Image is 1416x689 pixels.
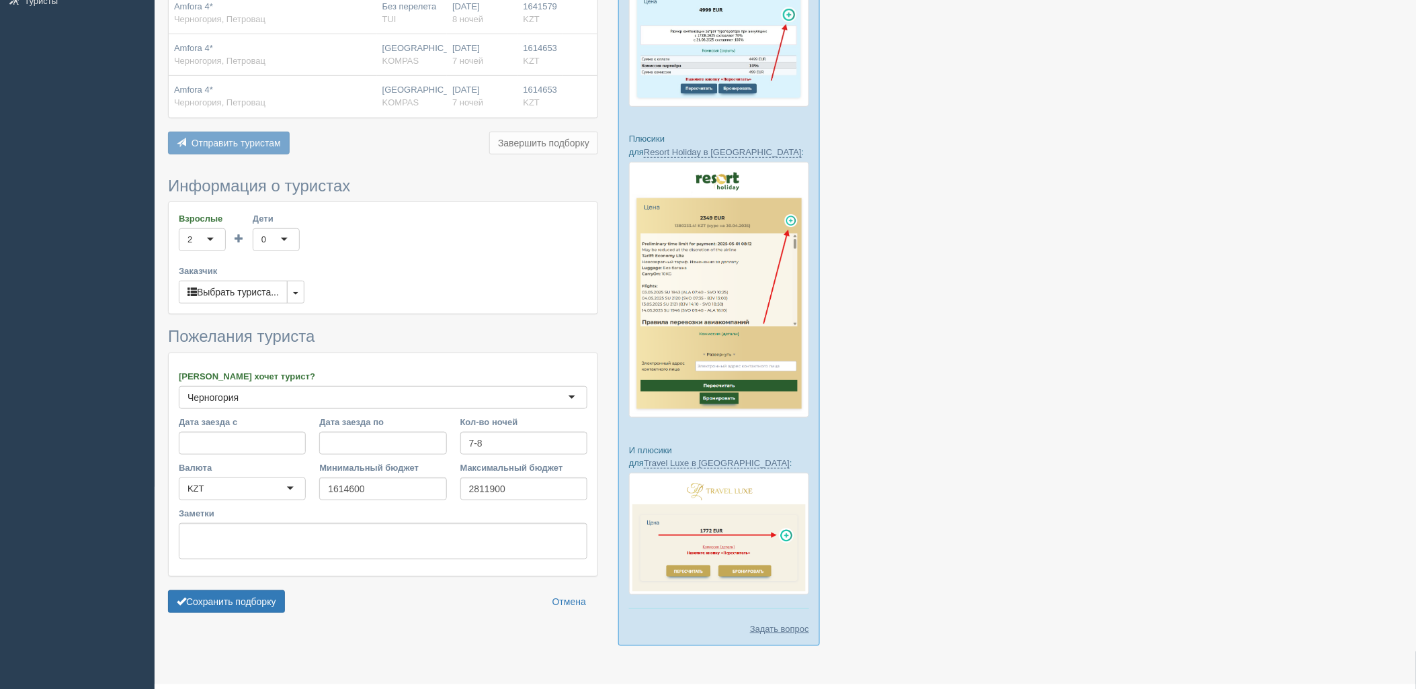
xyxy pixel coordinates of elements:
span: Черногория, Петровац [174,56,265,66]
a: Resort Holiday в [GEOGRAPHIC_DATA] [644,147,802,158]
div: [DATE] [452,42,512,67]
label: Минимальный бюджет [319,461,446,474]
button: Сохранить подборку [168,590,285,613]
span: Amfora 4* [174,85,213,95]
span: Amfora 4* [174,1,213,11]
label: Максимальный бюджет [460,461,587,474]
div: 2 [188,233,192,246]
span: Amfora 4* [174,43,213,53]
span: Отправить туристам [192,138,281,148]
div: [GEOGRAPHIC_DATA] [382,84,442,109]
div: [DATE] [452,1,512,26]
div: [GEOGRAPHIC_DATA] [382,42,442,67]
img: resort-holiday-%D0%BF%D1%96%D0%B4%D0%B1%D1%96%D1%80%D0%BA%D0%B0-%D1%81%D1%80%D0%BC-%D0%B4%D0%BB%D... [629,162,809,418]
label: Кол-во ночей [460,416,587,428]
button: Завершить подборку [489,132,598,154]
span: Пожелания туриста [168,327,315,345]
span: KOMPAS [382,97,419,107]
span: TUI [382,14,397,24]
div: Черногория [188,391,239,404]
span: 1641579 [524,1,558,11]
label: Взрослые [179,212,226,225]
span: KZT [524,14,540,24]
span: 8 ночей [452,14,483,24]
span: 7 ночей [452,97,483,107]
button: Отправить туристам [168,132,290,154]
div: [DATE] [452,84,512,109]
label: Заметки [179,507,587,520]
button: Выбрать туриста... [179,281,288,304]
p: И плюсики для : [629,444,809,469]
span: 1614653 [524,85,558,95]
label: Заказчик [179,265,587,277]
span: KOMPAS [382,56,419,66]
span: Черногория, Петровац [174,14,265,24]
a: Задать вопрос [750,623,809,635]
label: Дата заезда с [179,416,306,428]
div: 0 [261,233,266,246]
span: KZT [524,56,540,66]
input: 7-10 или 7,10,14 [460,432,587,455]
a: Travel Luxe в [GEOGRAPHIC_DATA] [644,458,790,469]
label: Валюта [179,461,306,474]
p: Плюсики для : [629,132,809,158]
div: Без перелета [382,1,442,26]
label: [PERSON_NAME] хочет турист? [179,370,587,383]
h3: Информация о туристах [168,177,598,195]
span: 1614653 [524,43,558,53]
span: KZT [524,97,540,107]
a: Отмена [544,590,595,613]
span: Черногория, Петровац [174,97,265,107]
label: Дети [253,212,300,225]
img: travel-luxe-%D0%BF%D0%BE%D0%B4%D0%B1%D0%BE%D1%80%D0%BA%D0%B0-%D1%81%D1%80%D0%BC-%D0%B4%D0%BB%D1%8... [629,473,809,595]
span: 7 ночей [452,56,483,66]
div: KZT [188,482,204,496]
label: Дата заезда по [319,416,446,428]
